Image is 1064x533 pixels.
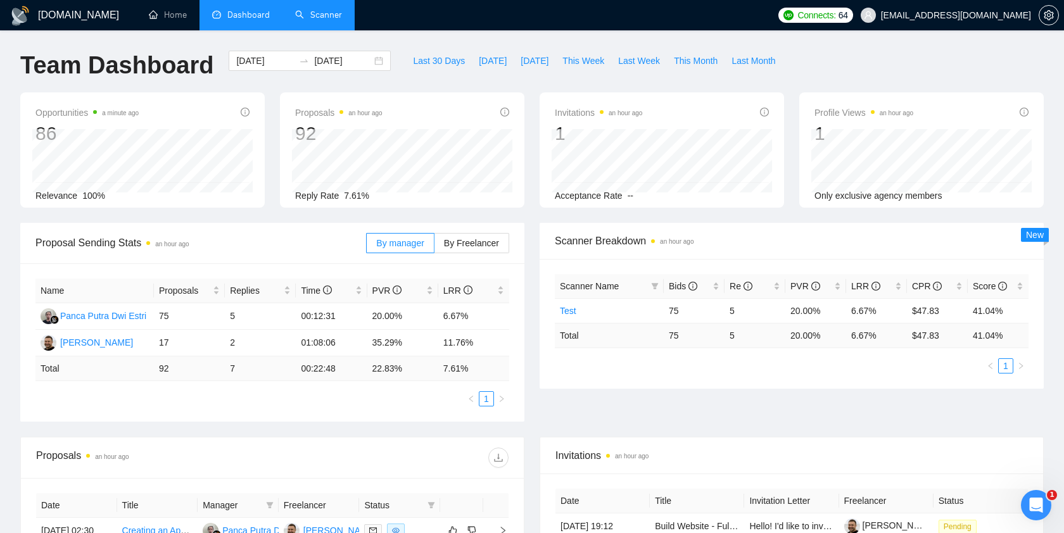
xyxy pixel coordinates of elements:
th: Title [117,493,198,518]
td: $47.83 [907,298,968,323]
span: By manager [376,238,424,248]
td: 6.67% [846,298,907,323]
span: Reply Rate [295,191,339,201]
td: 5 [725,323,785,348]
td: 5 [225,303,296,330]
th: Proposals [154,279,225,303]
span: 7.61% [344,191,369,201]
li: Previous Page [464,391,479,406]
h1: Team Dashboard [20,51,213,80]
time: a minute ago [102,110,139,116]
span: PVR [372,285,402,296]
time: an hour ago [615,453,649,460]
time: an hour ago [95,453,129,460]
span: PVR [790,281,820,291]
input: Start date [236,54,294,68]
span: Status [364,498,422,512]
th: Date [36,493,117,518]
td: Total [555,323,664,348]
span: filter [651,282,659,290]
th: Replies [225,279,296,303]
button: download [488,448,509,468]
span: Opportunities [35,105,139,120]
span: CPR [912,281,942,291]
td: 92 [154,356,225,381]
span: LRR [443,285,472,296]
span: -- [628,191,633,201]
td: 41.04 % [968,323,1029,348]
td: 20.00% [785,298,846,323]
img: logo [10,6,30,26]
span: Score [973,281,1007,291]
th: Freelancer [839,489,934,513]
button: [DATE] [514,51,555,71]
td: 75 [664,298,725,323]
time: an hour ago [609,110,642,116]
span: Last Week [618,54,660,68]
span: info-circle [998,282,1007,291]
span: Invitations [555,105,642,120]
span: filter [427,501,435,509]
div: 1 [814,122,913,146]
li: 1 [998,358,1013,373]
a: setting [1039,10,1059,20]
td: 00:12:31 [296,303,367,330]
td: 11.76% [438,330,509,356]
time: an hour ago [880,110,913,116]
button: Last Month [725,51,782,71]
span: Re [730,281,752,291]
a: 1 [479,392,493,406]
span: [DATE] [521,54,548,68]
span: info-circle [871,282,880,291]
a: 1 [999,359,1013,373]
span: user [864,11,873,20]
a: [PERSON_NAME] [844,520,935,530]
button: left [983,358,998,373]
span: info-circle [1020,108,1029,116]
button: This Week [555,51,611,71]
th: Date [555,489,650,513]
span: Relevance [35,191,77,201]
span: info-circle [688,282,697,291]
a: Build Website - Full Stack - UI almost in place [655,521,834,531]
li: Previous Page [983,358,998,373]
a: homeHome [149,9,187,20]
span: filter [649,277,661,296]
span: info-circle [464,285,472,294]
time: an hour ago [348,110,382,116]
span: info-circle [760,108,769,116]
button: [DATE] [472,51,514,71]
span: swap-right [299,56,309,66]
a: PPPanca Putra Dwi Estri [41,310,146,320]
span: New [1026,230,1044,240]
span: Proposal Sending Stats [35,235,366,251]
td: 22.83 % [367,356,438,381]
li: Next Page [1013,358,1029,373]
span: LRR [851,281,880,291]
span: info-circle [933,282,942,291]
span: [DATE] [479,54,507,68]
span: Last Month [731,54,775,68]
a: Test [560,306,576,316]
td: 2 [225,330,296,356]
span: This Month [674,54,718,68]
th: Status [934,489,1028,513]
span: download [489,453,508,463]
span: info-circle [500,108,509,116]
span: Scanner Breakdown [555,233,1029,249]
span: Profile Views [814,105,913,120]
td: 20.00 % [785,323,846,348]
span: filter [425,496,438,515]
img: gigradar-bm.png [50,315,59,324]
td: 00:22:48 [296,356,367,381]
span: filter [263,496,276,515]
time: an hour ago [660,238,693,245]
th: Title [650,489,744,513]
img: PP [41,308,56,324]
span: Scanner Name [560,281,619,291]
span: info-circle [811,282,820,291]
a: searchScanner [295,9,342,20]
span: info-circle [744,282,752,291]
li: Next Page [494,391,509,406]
div: 92 [295,122,383,146]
